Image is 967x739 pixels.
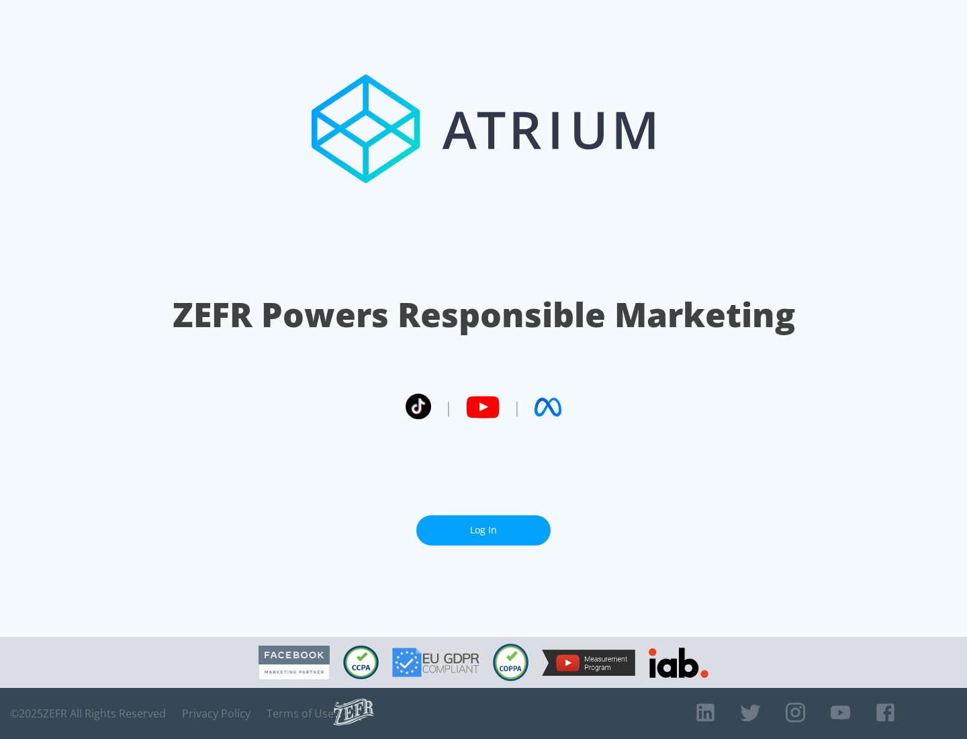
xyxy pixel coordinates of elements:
img: COPPA Compliant [493,644,528,681]
span: © 2025 ZEFR All Rights Reserved [10,707,166,720]
img: GDPR Compliant [392,648,479,677]
img: CCPA Compliant [343,646,379,679]
img: YouTube Measurement Program [542,650,635,676]
span: | [445,397,453,417]
h1: ZEFR Powers Responsible Marketing [173,292,795,338]
a: Privacy Policy [182,707,250,720]
a: Terms of Use [267,707,334,720]
a: Log In [416,515,551,546]
img: Facebook Marketing Partner [259,646,330,680]
img: IAB [649,648,708,678]
span: | [513,397,521,417]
